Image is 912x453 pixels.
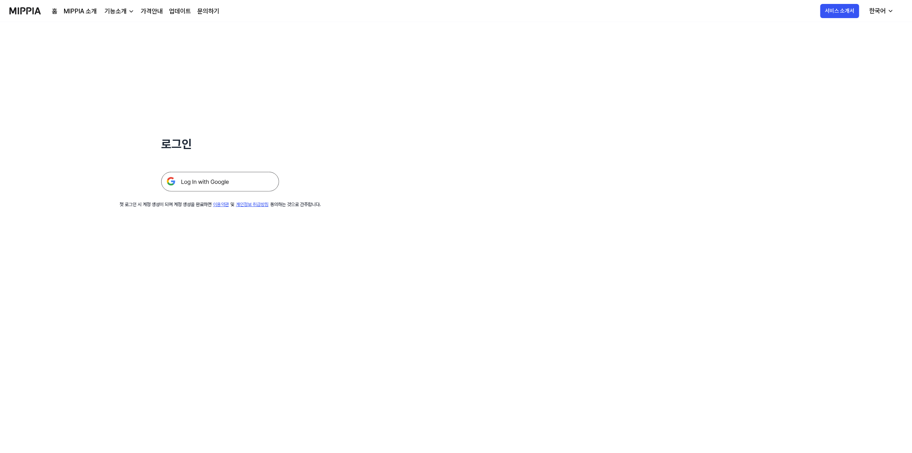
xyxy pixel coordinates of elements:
img: 구글 로그인 버튼 [161,172,279,192]
button: 서비스 소개서 [820,4,859,18]
div: 기능소개 [103,7,128,16]
a: 이용약관 [213,202,229,207]
button: 기능소개 [103,7,134,16]
button: 한국어 [863,3,899,19]
a: 개인정보 취급방침 [236,202,268,207]
a: MIPPIA 소개 [64,7,97,16]
a: 홈 [52,7,57,16]
img: down [128,8,134,15]
a: 가격안내 [141,7,163,16]
h1: 로그인 [161,135,279,153]
a: 문의하기 [197,7,219,16]
a: 업데이트 [169,7,191,16]
div: 한국어 [868,6,888,16]
div: 첫 로그인 시 계정 생성이 되며 계정 생성을 완료하면 및 동의하는 것으로 간주합니다. [120,201,321,208]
